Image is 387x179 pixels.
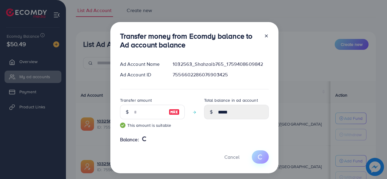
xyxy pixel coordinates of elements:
[120,32,259,49] h3: Transfer money from Ecomdy balance to Ad account balance
[120,136,139,143] span: Balance:
[169,108,180,116] img: image
[120,122,185,128] small: This amount is suitable
[224,154,239,160] span: Cancel
[115,61,168,68] div: Ad Account Name
[168,61,273,68] div: 1032563_Shahzaib765_1759408609842
[120,123,125,128] img: guide
[168,71,273,78] div: 7556602286076903425
[204,97,258,103] label: Total balance in ad account
[115,71,168,78] div: Ad Account ID
[217,150,247,163] button: Cancel
[120,97,152,103] label: Transfer amount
